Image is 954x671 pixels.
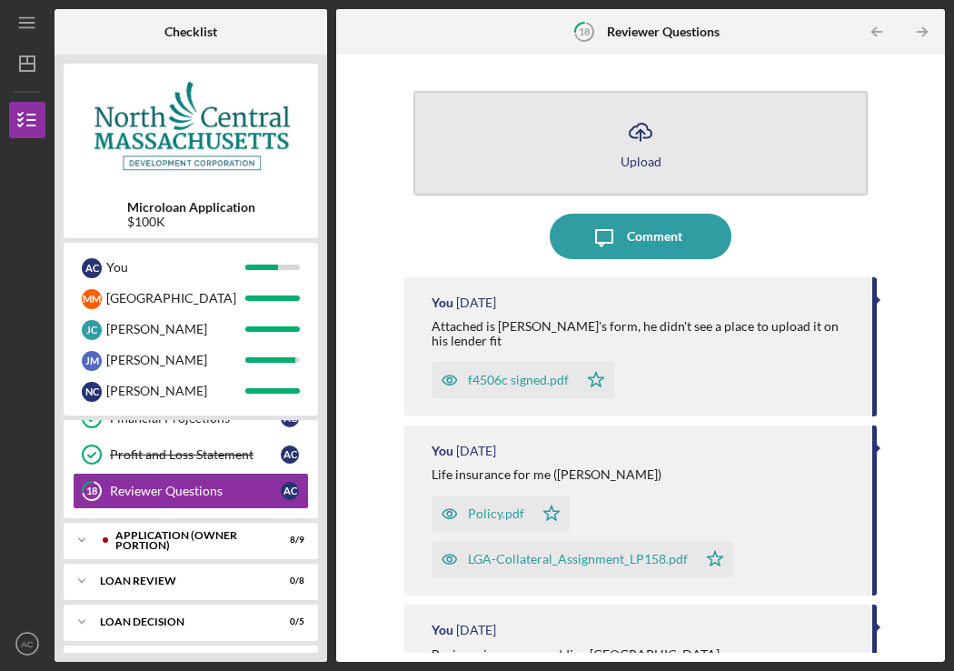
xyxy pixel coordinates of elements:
div: APPLICATION (OWNER PORTION) [115,530,259,551]
div: 0 / 8 [272,576,304,586]
time: 2025-08-07 13:56 [456,295,496,310]
div: You [432,444,453,458]
time: 2025-08-06 15:14 [456,623,496,637]
b: Microloan Application [127,200,255,215]
div: M M [82,289,102,309]
div: Comment [627,214,682,259]
div: A C [281,482,299,500]
b: Reviewer Questions [607,25,720,39]
button: f4506c signed.pdf [432,362,614,398]
button: Policy.pdf [432,496,570,532]
div: LGA-Collateral_Assignment_LP158.pdf [468,552,688,566]
div: Reviewer Questions [110,484,281,498]
button: Upload [413,91,868,195]
div: Life insurance for me ([PERSON_NAME]) [432,467,661,482]
div: [PERSON_NAME] [106,314,245,345]
div: f4506c signed.pdf [468,373,569,387]
div: [PERSON_NAME] [106,376,245,406]
div: Business insurance - adding [GEOGRAPHIC_DATA] [432,647,720,662]
a: Profit and Loss StatementAC [73,436,309,473]
a: 18Reviewer QuestionsAC [73,473,309,509]
div: Policy.pdf [468,506,524,521]
tspan: 18 [86,486,97,497]
button: LGA-Collateral_Assignment_LP158.pdf [432,541,733,577]
button: AC [9,626,45,662]
b: Checklist [164,25,217,39]
div: You [432,295,453,310]
text: AC [21,639,33,649]
div: A C [82,258,102,278]
div: LOAN REVIEW [100,576,259,586]
div: LOAN DECISION [100,616,259,627]
div: Upload [621,155,661,168]
div: [GEOGRAPHIC_DATA] [106,283,245,314]
div: 8 / 9 [272,535,304,546]
time: 2025-08-06 15:51 [456,444,496,458]
div: $100K [127,215,255,229]
div: [PERSON_NAME] [106,345,245,376]
div: A C [281,446,299,464]
div: 0 / 5 [272,616,304,627]
div: Profit and Loss Statement [110,447,281,462]
img: Product logo [64,73,318,182]
div: You [432,623,453,637]
div: N C [82,382,102,402]
div: You [106,252,245,283]
button: Comment [550,214,731,259]
div: J M [82,351,102,371]
div: Attached is [PERSON_NAME]'s form, he didn't see a place to upload it on his lender fit [432,319,854,348]
tspan: 18 [578,25,589,37]
div: J C [82,320,102,340]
